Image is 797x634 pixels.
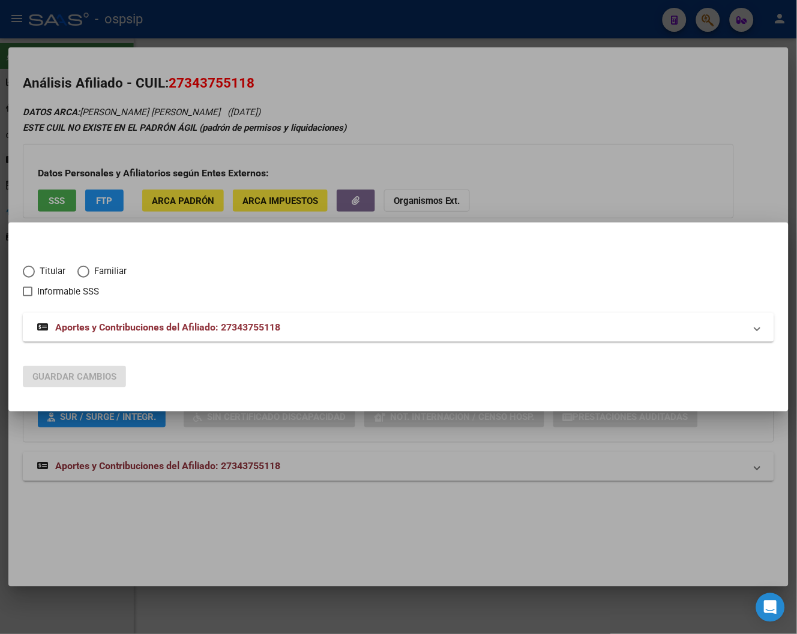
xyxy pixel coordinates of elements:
[23,313,774,342] mat-expansion-panel-header: Aportes y Contribuciones del Afiliado: 27343755118
[37,284,99,299] span: Informable SSS
[756,593,785,622] div: Open Intercom Messenger
[55,321,280,333] span: Aportes y Contribuciones del Afiliado: 27343755118
[89,265,127,278] span: Familiar
[23,269,139,280] mat-radio-group: Elija una opción
[35,265,65,278] span: Titular
[23,366,126,387] button: Guardar Cambios
[32,371,116,382] span: Guardar Cambios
